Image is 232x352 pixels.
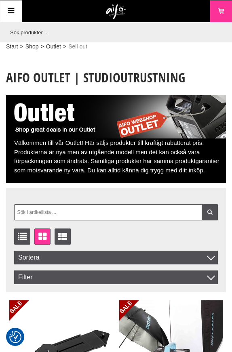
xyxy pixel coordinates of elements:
a: Shop [25,42,39,51]
img: Revisit consent button [9,331,21,343]
img: logo.png [106,4,127,20]
a: Listvisning [14,228,30,245]
a: Outlet [46,42,61,51]
img: Aifo Outlet Sell Out [8,95,226,138]
input: Sök produkter ... [6,22,222,42]
a: Filtrera [202,204,218,220]
button: Samtyckesinställningar [9,330,21,344]
input: Sök i artikellista ... [14,204,218,220]
span: Sell out [68,42,87,51]
div: Välkommen till vår Outlet! Här säljs produkter till kraftigt rabatterat pris. Produkterna är nya ... [6,95,226,183]
a: Fönstervisning [34,228,51,245]
a: Utökad listvisning [55,228,71,245]
div: Filter [14,270,218,284]
h1: Aifo Outlet | Studioutrustning [6,69,226,86]
span: Sortera [14,251,218,264]
span: > [20,42,23,51]
a: Start [6,42,18,51]
span: > [40,42,44,51]
span: > [63,42,66,51]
